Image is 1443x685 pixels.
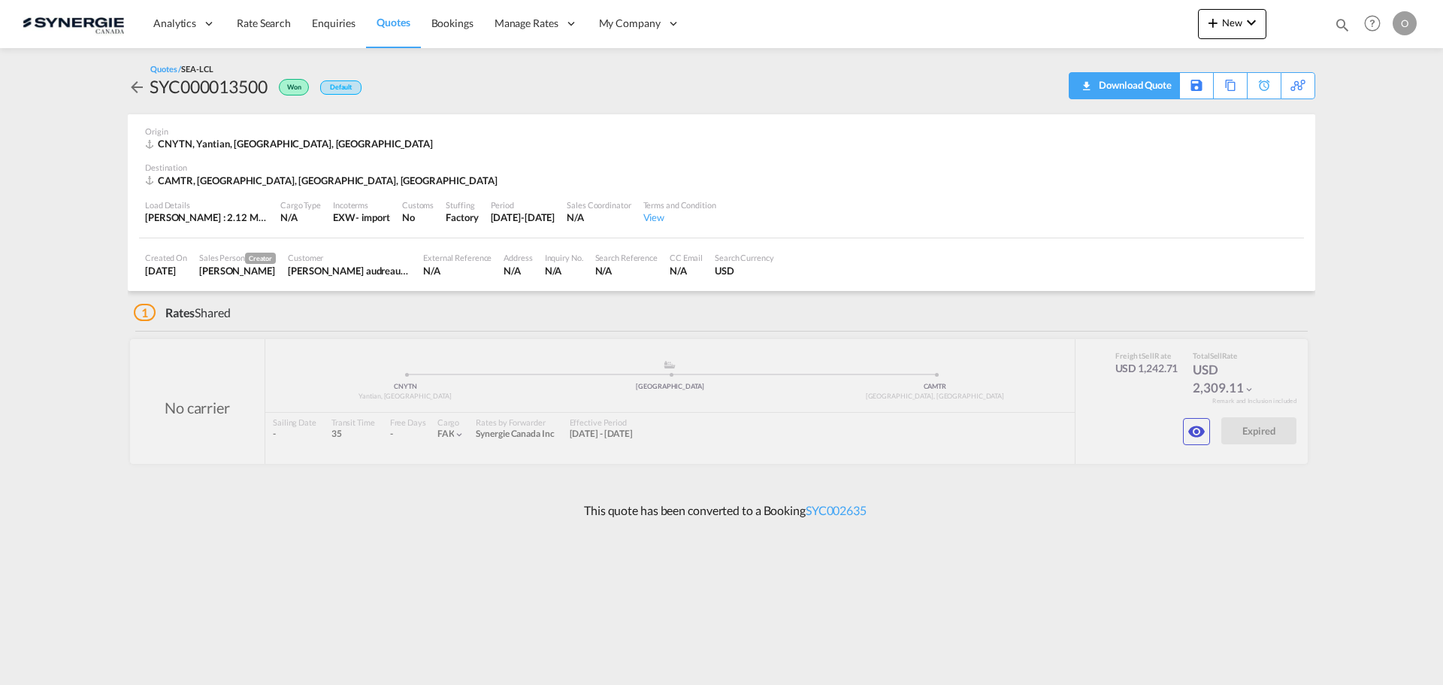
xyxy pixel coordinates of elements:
div: No [402,211,434,224]
div: Download Quote [1077,73,1172,97]
span: SEA-LCL [181,64,213,74]
div: Search Reference [595,252,658,263]
div: Customer [288,252,411,263]
div: SYC000013500 [150,74,268,99]
div: N/A [595,264,658,277]
span: Won [287,83,305,97]
div: Period [491,199,555,211]
div: N/A [423,264,492,277]
div: Terms and Condition [643,199,716,211]
div: Origin [145,126,1298,137]
span: New [1204,17,1260,29]
div: Quotes /SEA-LCL [150,63,213,74]
div: laurence audreau-Pépin [288,264,411,277]
div: Customs [402,199,434,211]
span: CNYTN, Yantian, [GEOGRAPHIC_DATA], [GEOGRAPHIC_DATA] [158,138,433,150]
div: Help [1360,11,1393,38]
div: O [1393,11,1417,35]
div: Shared [134,305,231,321]
div: Created On [145,252,187,263]
div: 22 Aug 2025 [491,211,555,224]
div: Save As Template [1180,73,1213,99]
div: 23 Jul 2025 [145,264,187,277]
div: N/A [670,264,703,277]
div: Incoterms [333,199,390,211]
div: icon-magnify [1334,17,1351,39]
div: Stuffing [446,199,478,211]
div: Factory Stuffing [446,211,478,224]
div: Address [504,252,532,263]
a: SYC002635 [806,503,867,517]
div: Sales Person [199,252,276,264]
div: Inquiry No. [545,252,583,263]
div: Quote PDF is not available at this time [1077,73,1172,97]
md-icon: icon-eye [1187,423,1206,441]
div: N/A [567,211,631,224]
div: - import [355,211,390,224]
span: Rates [165,305,195,320]
div: EXW [333,211,355,224]
span: Manage Rates [495,16,558,31]
div: Sales Coordinator [567,199,631,211]
div: icon-arrow-left [128,74,150,99]
div: Won [268,74,313,99]
span: Enquiries [312,17,355,29]
span: My Company [599,16,661,31]
div: N/A [545,264,583,277]
div: Search Currency [715,252,774,263]
div: Adriana Groposila [199,264,276,277]
md-icon: icon-download [1077,75,1095,86]
md-icon: icon-magnify [1334,17,1351,33]
span: Analytics [153,16,196,31]
span: Rate Search [237,17,291,29]
div: [PERSON_NAME] : 2.12 MT | Volumetric Wt : 14.28 CBM | Chargeable Wt : 14.28 W/M [145,211,268,224]
div: External Reference [423,252,492,263]
span: Bookings [431,17,473,29]
button: icon-plus 400-fgNewicon-chevron-down [1198,9,1266,39]
div: N/A [504,264,532,277]
div: CNYTN, Yantian, GD, Europe [145,137,437,150]
div: CC Email [670,252,703,263]
p: This quote has been converted to a Booking [576,502,867,519]
button: icon-eye [1183,418,1210,445]
div: USD [715,264,774,277]
div: Download Quote [1095,73,1172,97]
span: 1 [134,304,156,321]
md-icon: icon-plus 400-fg [1204,14,1222,32]
div: CAMTR, Montreal, QC, Americas [145,174,501,187]
span: Creator [245,253,276,264]
md-icon: icon-chevron-down [1242,14,1260,32]
span: Quotes [377,16,410,29]
img: 1f56c880d42311ef80fc7dca854c8e59.png [23,7,124,41]
div: Default [320,80,362,95]
span: Help [1360,11,1385,36]
md-icon: icon-arrow-left [128,78,146,96]
div: Cargo Type [280,199,321,211]
div: Destination [145,162,1298,173]
div: View [643,211,716,224]
div: Load Details [145,199,268,211]
div: N/A [280,211,321,224]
